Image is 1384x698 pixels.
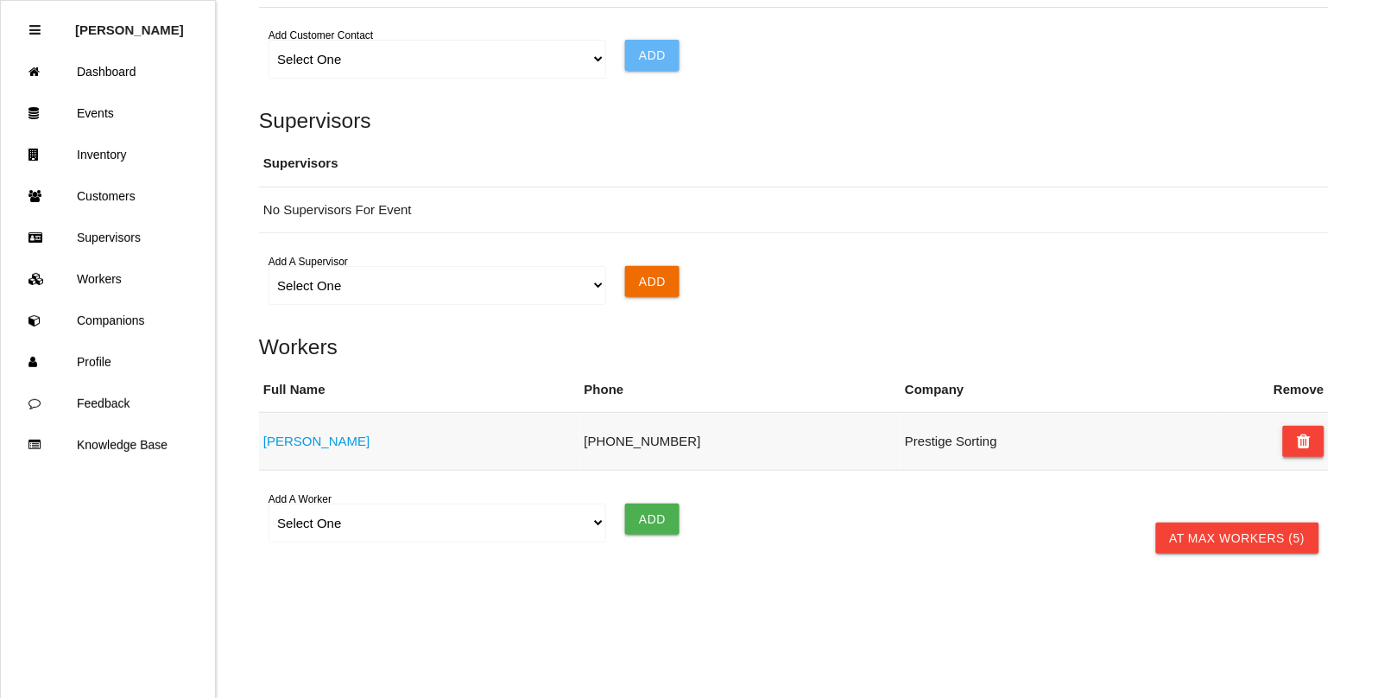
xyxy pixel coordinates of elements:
[580,413,901,471] td: [PHONE_NUMBER]
[269,492,332,507] label: Add A Worker
[259,187,1329,233] td: No Supervisors For Event
[1,92,215,134] a: Events
[1270,367,1329,413] th: Remove
[259,141,1329,187] th: Supervisors
[1,134,215,175] a: Inventory
[269,28,373,43] label: Add Customer Contact
[901,413,1222,471] td: Prestige Sorting
[1,341,215,383] a: Profile
[625,266,679,297] input: Add
[1,175,215,217] a: Customers
[625,40,679,71] input: Add
[1,258,215,300] a: Workers
[1,300,215,341] a: Companions
[625,504,679,535] input: Add
[1,383,215,424] a: Feedback
[1,217,215,258] a: Supervisors
[75,10,184,37] p: Rosie Blandino
[901,367,1222,413] th: Company
[1,51,215,92] a: Dashboard
[259,109,1329,132] h5: Supervisors
[263,434,370,448] a: [PERSON_NAME]
[29,10,41,51] div: Close
[259,335,1329,359] h5: Workers
[1,424,215,466] a: Knowledge Base
[580,367,901,413] th: Phone
[259,367,580,413] th: Full Name
[269,254,348,270] label: Add A Supervisor
[1156,523,1319,554] a: At Max Workers (5)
